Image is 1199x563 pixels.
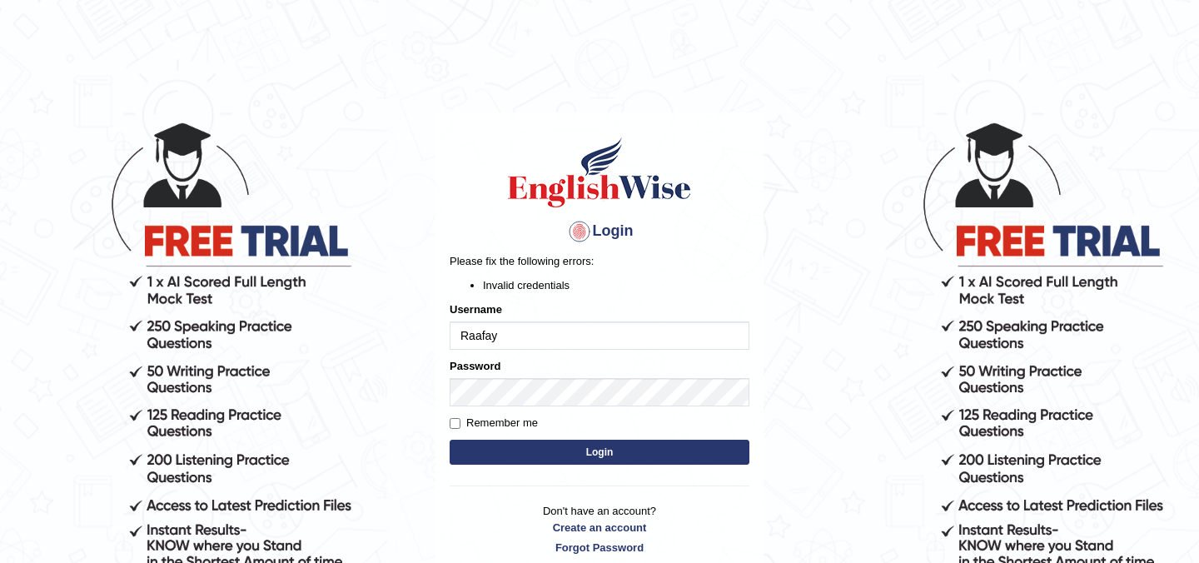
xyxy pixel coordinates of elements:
a: Forgot Password [450,540,749,556]
p: Please fix the following errors: [450,253,749,269]
label: Username [450,301,502,317]
label: Password [450,358,500,374]
h4: Login [450,218,749,245]
img: Logo of English Wise sign in for intelligent practice with AI [505,135,694,210]
li: Invalid credentials [483,277,749,293]
input: Remember me [450,418,460,429]
label: Remember me [450,415,538,431]
a: Create an account [450,520,749,536]
p: Don't have an account? [450,503,749,555]
button: Login [450,440,749,465]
